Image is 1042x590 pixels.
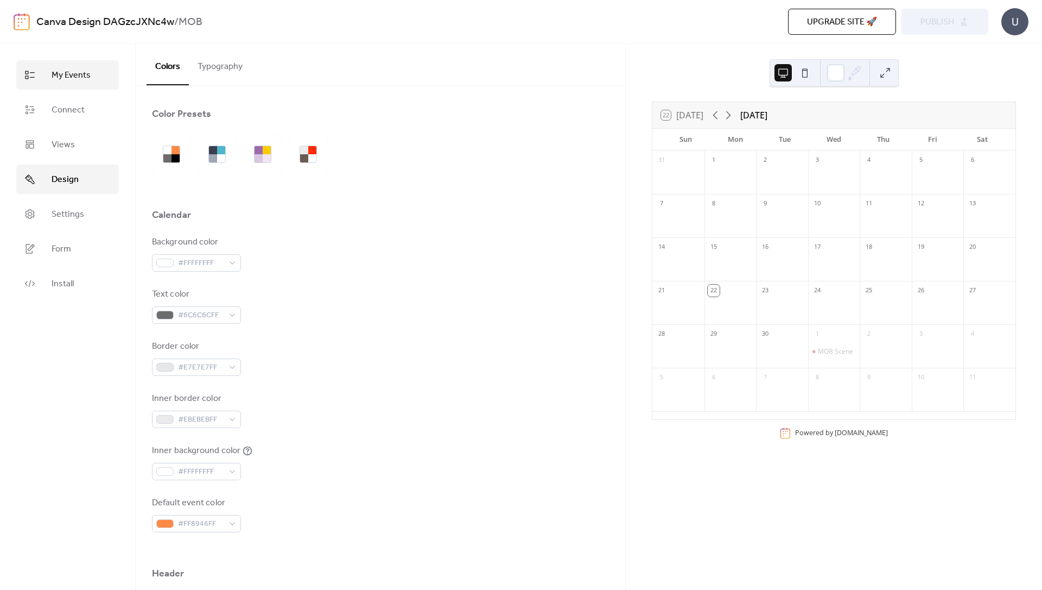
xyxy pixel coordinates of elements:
[52,278,74,291] span: Install
[52,104,85,117] span: Connect
[152,288,239,301] div: Text color
[967,198,979,210] div: 13
[152,567,185,580] div: Header
[915,198,927,210] div: 12
[759,198,771,210] div: 9
[52,243,71,256] span: Form
[16,60,119,90] a: My Events
[967,154,979,166] div: 6
[656,154,668,166] div: 31
[178,361,224,374] span: #E7E7E7FF
[818,347,853,356] div: MOB Scene
[16,95,119,124] a: Connect
[708,154,720,166] div: 1
[16,269,119,298] a: Install
[863,241,875,253] div: 18
[708,241,720,253] div: 15
[16,130,119,159] a: Views
[710,129,760,150] div: Mon
[661,129,710,150] div: Sun
[811,372,823,384] div: 8
[656,241,668,253] div: 14
[967,328,979,340] div: 4
[811,154,823,166] div: 3
[708,198,720,210] div: 8
[915,285,927,297] div: 26
[915,372,927,384] div: 10
[16,234,119,263] a: Form
[811,241,823,253] div: 17
[178,466,224,479] span: #FFFFFFFF
[1001,8,1028,35] div: U
[863,285,875,297] div: 25
[152,444,240,457] div: Inner background color
[178,413,224,426] span: #EBEBEBFF
[178,518,224,531] span: #FF8946FF
[811,328,823,340] div: 1
[967,285,979,297] div: 27
[189,44,251,84] button: Typography
[915,328,927,340] div: 3
[863,372,875,384] div: 9
[760,129,809,150] div: Tue
[957,129,1007,150] div: Sat
[52,139,75,152] span: Views
[152,340,239,353] div: Border color
[863,154,875,166] div: 4
[152,497,239,510] div: Default event color
[52,69,91,82] span: My Events
[795,428,888,437] div: Powered by
[179,12,202,33] b: MOB
[708,328,720,340] div: 29
[811,285,823,297] div: 24
[967,372,979,384] div: 11
[36,12,174,33] a: Canva Design DAGzcJXNc4w
[811,198,823,210] div: 10
[835,428,888,437] a: [DOMAIN_NAME]
[14,13,30,30] img: logo
[863,328,875,340] div: 2
[52,173,79,186] span: Design
[809,129,859,150] div: Wed
[147,44,189,85] button: Colors
[915,154,927,166] div: 5
[708,372,720,384] div: 6
[174,12,179,33] b: /
[708,285,720,297] div: 22
[967,241,979,253] div: 20
[759,285,771,297] div: 23
[656,328,668,340] div: 28
[908,129,957,150] div: Fri
[178,257,224,270] span: #FFFFFFFF
[16,165,119,194] a: Design
[915,241,927,253] div: 19
[178,309,224,322] span: #6C6C6CFF
[807,16,877,29] span: Upgrade site 🚀
[759,328,771,340] div: 30
[152,108,211,121] div: Color Presets
[656,372,668,384] div: 5
[863,198,875,210] div: 11
[759,241,771,253] div: 16
[656,198,668,210] div: 7
[656,285,668,297] div: 21
[759,154,771,166] div: 2
[759,372,771,384] div: 7
[788,9,896,35] button: Upgrade site 🚀
[152,209,191,222] div: Calendar
[52,208,84,221] span: Settings
[808,347,860,356] div: MOB Scene
[859,129,908,150] div: Thu
[740,109,767,122] div: [DATE]
[152,236,239,249] div: Background color
[152,392,239,405] div: Inner border color
[16,199,119,229] a: Settings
